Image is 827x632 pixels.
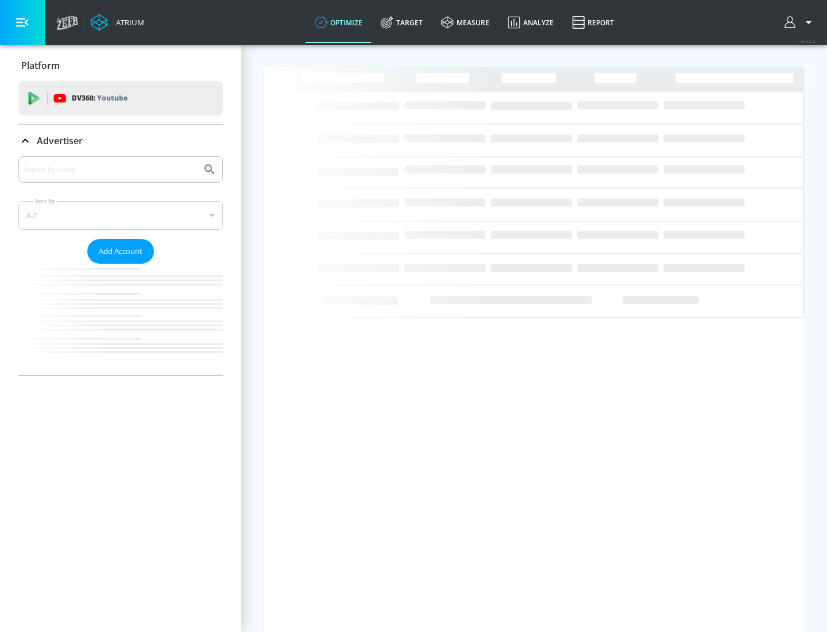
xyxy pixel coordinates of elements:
[87,239,154,264] button: Add Account
[97,92,127,104] p: Youtube
[432,2,498,43] a: measure
[99,245,142,258] span: Add Account
[21,59,60,72] p: Platform
[18,264,223,375] nav: list of Advertiser
[18,81,223,115] div: DV360: Youtube
[33,197,57,205] label: Sort By
[306,2,372,43] a: optimize
[18,125,223,157] div: Advertiser
[799,38,816,44] span: v 4.22.2
[18,201,223,230] div: A-Z
[72,92,127,105] p: DV360:
[372,2,432,43] a: Target
[18,49,223,82] div: Platform
[18,156,223,375] div: Advertiser
[91,14,144,31] a: Atrium
[111,17,144,28] div: Atrium
[37,134,83,147] p: Advertiser
[563,2,623,43] a: Report
[498,2,563,43] a: Analyze
[23,162,197,177] input: Search by name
